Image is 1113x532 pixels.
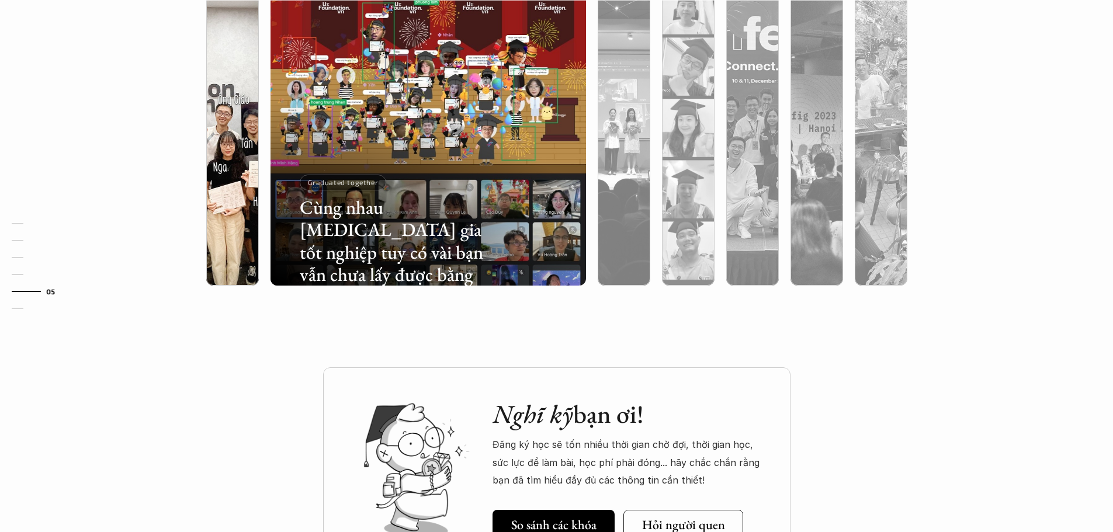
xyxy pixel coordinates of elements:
[12,284,67,298] a: 05
[493,399,767,430] h2: bạn ơi!
[308,178,379,186] p: Graduated together
[300,196,488,286] h3: Cùng nhau [MEDICAL_DATA] gia tốt nghiệp tuy có vài bạn vẫn chưa lấy được bằng
[493,397,573,430] em: Nghĩ kỹ
[46,287,56,295] strong: 05
[493,436,767,489] p: Đăng ký học sẽ tốn nhiều thời gian chờ đợi, thời gian học, sức lực để làm bài, học phí phải đóng....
